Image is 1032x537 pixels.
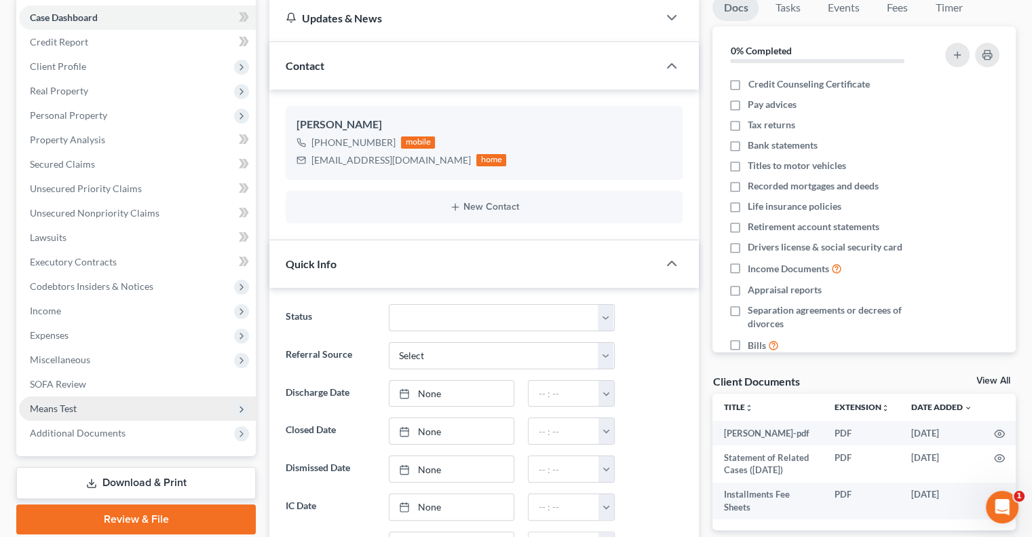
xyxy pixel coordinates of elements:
[900,421,983,445] td: [DATE]
[279,418,381,445] label: Closed Date
[19,152,256,177] a: Secured Claims
[30,109,107,121] span: Personal Property
[964,404,972,412] i: expand_more
[389,456,514,482] a: None
[19,30,256,54] a: Credit Report
[900,483,983,520] td: [DATE]
[19,5,256,30] a: Case Dashboard
[730,45,791,56] strong: 0% Completed
[297,202,672,212] button: New Contact
[389,418,514,444] a: None
[723,402,752,412] a: Titleunfold_more
[748,262,829,276] span: Income Documents
[286,11,642,25] div: Updates & News
[529,456,599,482] input: -- : --
[19,177,256,201] a: Unsecured Priority Claims
[297,117,672,133] div: [PERSON_NAME]
[30,329,69,341] span: Expenses
[712,445,824,483] td: Statement of Related Cases ([DATE])
[279,342,381,369] label: Referral Source
[986,491,1018,523] iframe: Intercom live chat
[30,36,88,48] span: Credit Report
[748,77,869,91] span: Credit Counseling Certificate
[748,200,841,213] span: Life insurance policies
[16,504,256,534] a: Review & File
[30,403,77,414] span: Means Test
[30,305,61,316] span: Income
[30,207,159,219] span: Unsecured Nonpriority Claims
[30,354,90,365] span: Miscellaneous
[401,136,435,149] div: mobile
[30,183,142,194] span: Unsecured Priority Claims
[748,98,797,111] span: Pay advices
[824,445,900,483] td: PDF
[30,232,66,243] span: Lawsuits
[748,220,879,234] span: Retirement account statements
[824,483,900,520] td: PDF
[529,418,599,444] input: -- : --
[835,402,890,412] a: Extensionunfold_more
[712,483,824,520] td: Installments Fee Sheets
[30,378,86,390] span: SOFA Review
[311,153,471,167] div: [EMAIL_ADDRESS][DOMAIN_NAME]
[19,225,256,250] a: Lawsuits
[19,128,256,152] a: Property Analysis
[748,118,795,132] span: Tax returns
[30,12,98,23] span: Case Dashboard
[824,421,900,445] td: PDF
[389,494,514,520] a: None
[748,339,766,352] span: Bills
[16,467,256,499] a: Download & Print
[529,381,599,407] input: -- : --
[30,280,153,292] span: Codebtors Insiders & Notices
[900,445,983,483] td: [DATE]
[19,201,256,225] a: Unsecured Nonpriority Claims
[30,134,105,145] span: Property Analysis
[30,158,95,170] span: Secured Claims
[748,240,902,254] span: Drivers license & social security card
[748,138,818,152] span: Bank statements
[19,372,256,396] a: SOFA Review
[1014,491,1025,502] span: 1
[30,427,126,439] span: Additional Documents
[529,494,599,520] input: -- : --
[286,59,324,72] span: Contact
[881,404,890,412] i: unfold_more
[748,283,822,297] span: Appraisal reports
[389,381,514,407] a: None
[311,136,396,149] div: [PHONE_NUMBER]
[748,159,846,172] span: Titles to motor vehicles
[30,85,88,96] span: Real Property
[476,154,506,166] div: home
[286,257,337,270] span: Quick Info
[712,421,824,445] td: [PERSON_NAME]-pdf
[911,402,972,412] a: Date Added expand_more
[30,60,86,72] span: Client Profile
[744,404,752,412] i: unfold_more
[279,380,381,407] label: Discharge Date
[279,456,381,483] label: Dismissed Date
[748,179,879,193] span: Recorded mortgages and deeds
[748,303,928,331] span: Separation agreements or decrees of divorces
[712,374,799,388] div: Client Documents
[30,256,117,267] span: Executory Contracts
[279,494,381,521] label: IC Date
[279,304,381,331] label: Status
[976,376,1010,386] a: View All
[19,250,256,274] a: Executory Contracts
